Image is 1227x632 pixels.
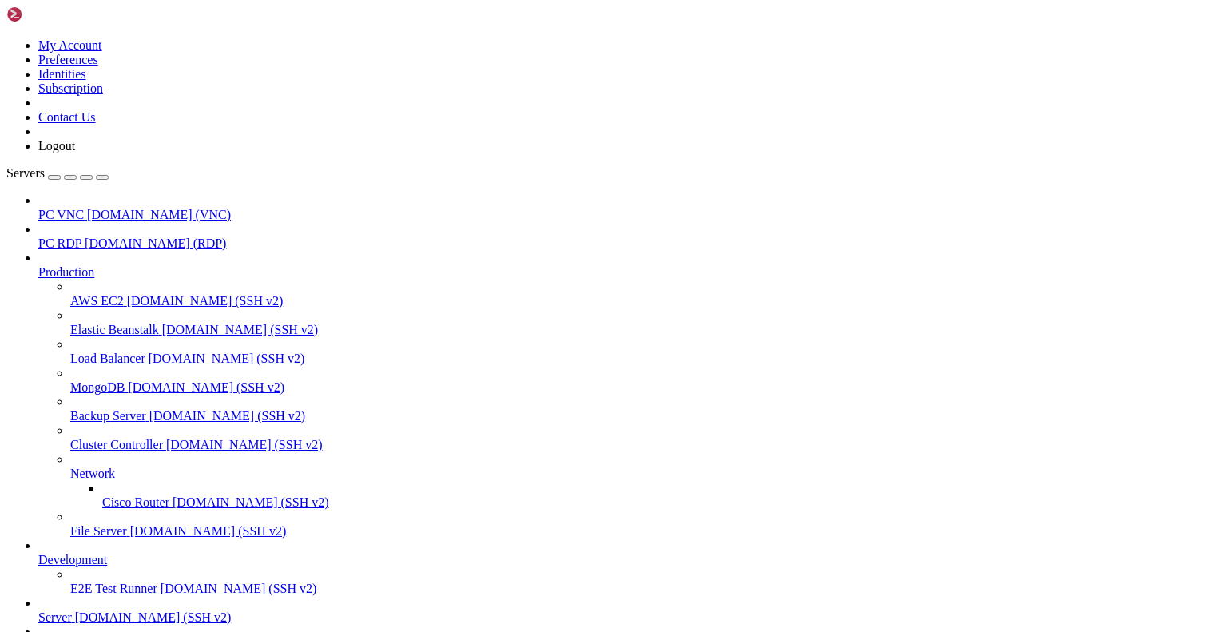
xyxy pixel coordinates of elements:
[70,323,1221,337] a: Elastic Beanstalk [DOMAIN_NAME] (SSH v2)
[70,524,127,538] span: File Server
[70,582,1221,596] a: E2E Test Runner [DOMAIN_NAME] (SSH v2)
[128,380,284,394] span: [DOMAIN_NAME] (SSH v2)
[38,610,72,624] span: Server
[70,510,1221,539] li: File Server [DOMAIN_NAME] (SSH v2)
[38,265,1221,280] a: Production
[38,553,107,566] span: Development
[166,438,323,451] span: [DOMAIN_NAME] (SSH v2)
[38,222,1221,251] li: PC RDP [DOMAIN_NAME] (RDP)
[6,166,45,180] span: Servers
[70,452,1221,510] li: Network
[6,166,109,180] a: Servers
[70,582,157,595] span: E2E Test Runner
[161,582,317,595] span: [DOMAIN_NAME] (SSH v2)
[38,251,1221,539] li: Production
[102,495,169,509] span: Cisco Router
[70,323,159,336] span: Elastic Beanstalk
[70,380,125,394] span: MongoDB
[127,294,284,308] span: [DOMAIN_NAME] (SSH v2)
[38,265,94,279] span: Production
[70,409,146,423] span: Backup Server
[149,409,306,423] span: [DOMAIN_NAME] (SSH v2)
[38,596,1221,625] li: Server [DOMAIN_NAME] (SSH v2)
[70,567,1221,596] li: E2E Test Runner [DOMAIN_NAME] (SSH v2)
[38,237,81,250] span: PC RDP
[149,352,305,365] span: [DOMAIN_NAME] (SSH v2)
[38,193,1221,222] li: PC VNC [DOMAIN_NAME] (VNC)
[38,208,84,221] span: PC VNC
[87,208,231,221] span: [DOMAIN_NAME] (VNC)
[38,553,1221,567] a: Development
[85,237,226,250] span: [DOMAIN_NAME] (RDP)
[70,467,1221,481] a: Network
[130,524,287,538] span: [DOMAIN_NAME] (SSH v2)
[70,280,1221,308] li: AWS EC2 [DOMAIN_NAME] (SSH v2)
[38,81,103,95] a: Subscription
[70,294,124,308] span: AWS EC2
[38,208,1221,222] a: PC VNC [DOMAIN_NAME] (VNC)
[70,467,115,480] span: Network
[38,67,86,81] a: Identities
[70,524,1221,539] a: File Server [DOMAIN_NAME] (SSH v2)
[38,139,75,153] a: Logout
[70,438,163,451] span: Cluster Controller
[70,395,1221,423] li: Backup Server [DOMAIN_NAME] (SSH v2)
[70,438,1221,452] a: Cluster Controller [DOMAIN_NAME] (SSH v2)
[75,610,232,624] span: [DOMAIN_NAME] (SSH v2)
[38,38,102,52] a: My Account
[102,495,1221,510] a: Cisco Router [DOMAIN_NAME] (SSH v2)
[70,308,1221,337] li: Elastic Beanstalk [DOMAIN_NAME] (SSH v2)
[70,337,1221,366] li: Load Balancer [DOMAIN_NAME] (SSH v2)
[70,409,1221,423] a: Backup Server [DOMAIN_NAME] (SSH v2)
[38,237,1221,251] a: PC RDP [DOMAIN_NAME] (RDP)
[173,495,329,509] span: [DOMAIN_NAME] (SSH v2)
[70,352,145,365] span: Load Balancer
[38,610,1221,625] a: Server [DOMAIN_NAME] (SSH v2)
[70,294,1221,308] a: AWS EC2 [DOMAIN_NAME] (SSH v2)
[70,366,1221,395] li: MongoDB [DOMAIN_NAME] (SSH v2)
[70,352,1221,366] a: Load Balancer [DOMAIN_NAME] (SSH v2)
[38,110,96,124] a: Contact Us
[102,481,1221,510] li: Cisco Router [DOMAIN_NAME] (SSH v2)
[6,6,98,22] img: Shellngn
[38,539,1221,596] li: Development
[38,53,98,66] a: Preferences
[70,380,1221,395] a: MongoDB [DOMAIN_NAME] (SSH v2)
[70,423,1221,452] li: Cluster Controller [DOMAIN_NAME] (SSH v2)
[162,323,319,336] span: [DOMAIN_NAME] (SSH v2)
